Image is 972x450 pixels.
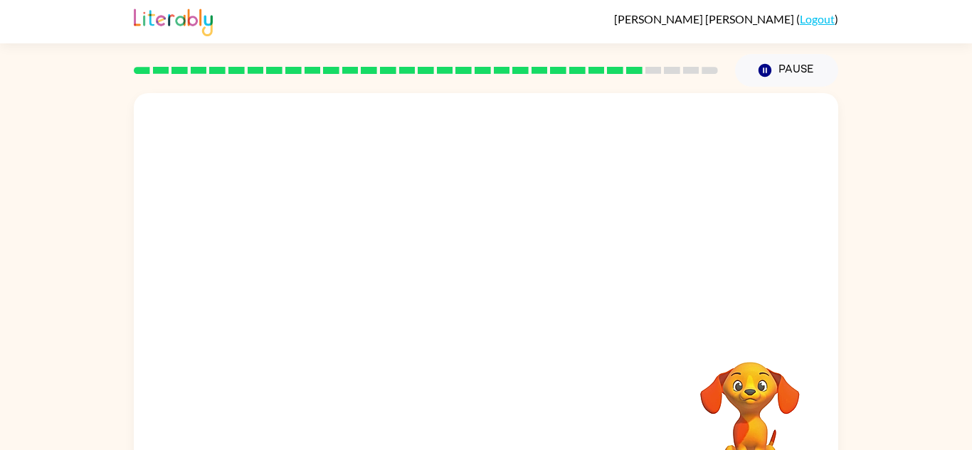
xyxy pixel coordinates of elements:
[614,12,838,26] div: ( )
[735,54,838,87] button: Pause
[800,12,835,26] a: Logout
[614,12,796,26] span: [PERSON_NAME] [PERSON_NAME]
[134,5,213,36] img: Literably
